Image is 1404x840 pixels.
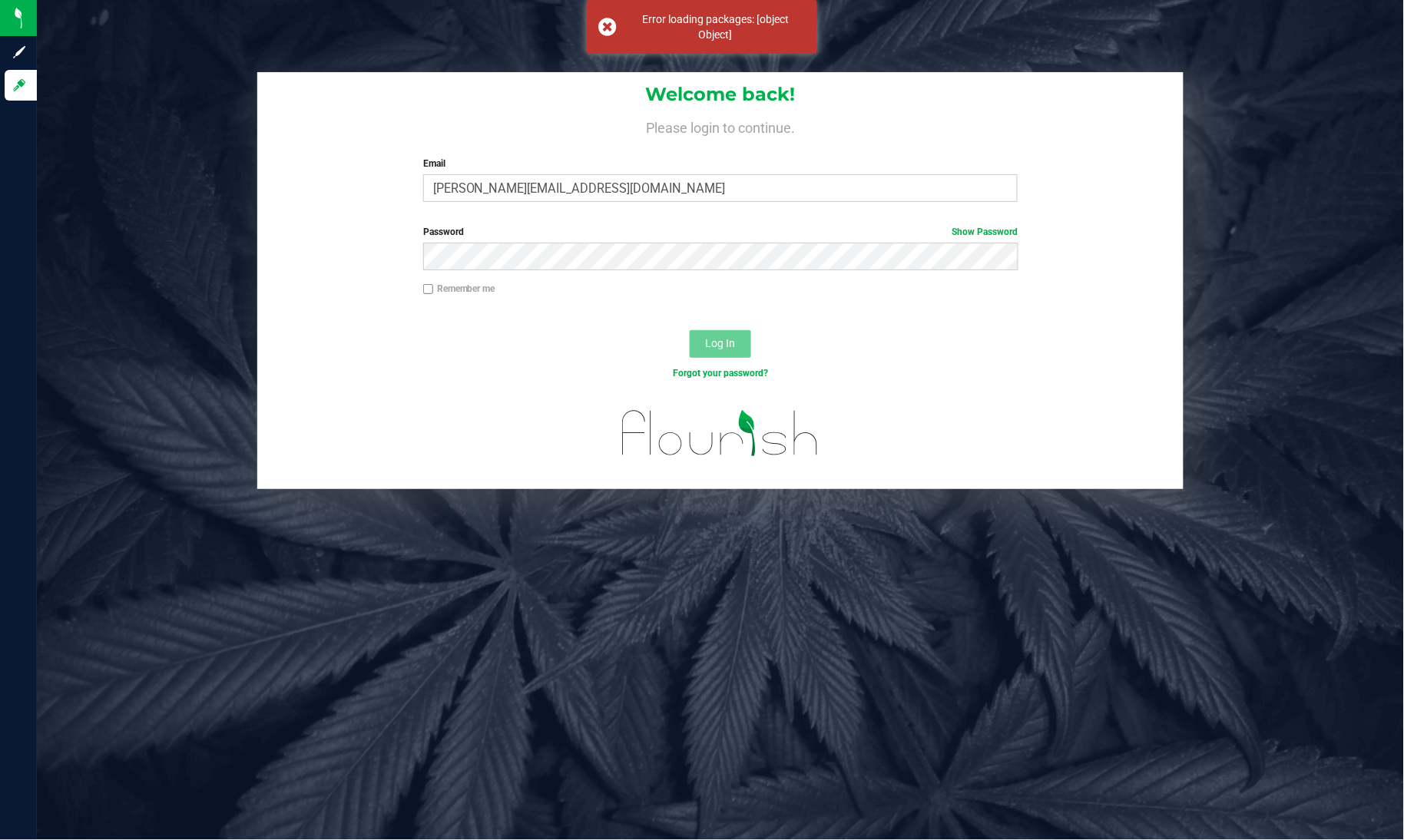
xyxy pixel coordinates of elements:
[257,117,1184,135] h4: Please login to continue.
[423,284,434,295] input: Remember me
[423,282,495,296] label: Remember me
[690,330,751,358] button: Log In
[673,368,768,379] a: Forgot your password?
[12,78,27,93] inline-svg: Log in
[423,157,1018,170] label: Email
[625,12,806,42] div: Error loading packages: [object Object]
[705,337,735,349] span: Log In
[604,396,836,471] img: flourish_logo.svg
[12,45,27,60] inline-svg: Sign up
[257,84,1184,104] h1: Welcome back!
[423,227,464,237] span: Password
[952,227,1018,237] a: Show Password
